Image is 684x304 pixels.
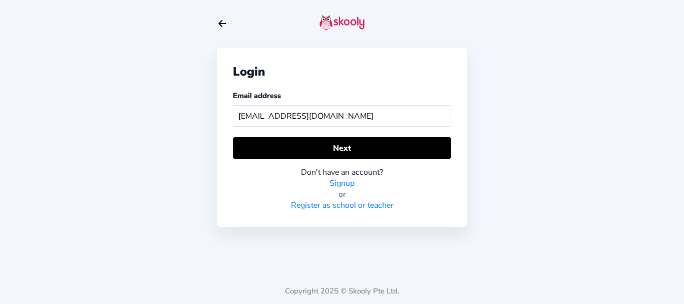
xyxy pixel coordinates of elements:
img: skooly-logo.png [319,15,365,31]
button: arrow back outline [217,18,228,29]
label: Email address [233,91,281,101]
div: or [233,189,451,200]
div: Login [233,64,451,80]
a: Signup [329,178,355,189]
a: Register as school or teacher [291,200,394,211]
input: Your email address [233,105,451,127]
button: Next [233,137,451,159]
div: Don't have an account? [233,167,451,178]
